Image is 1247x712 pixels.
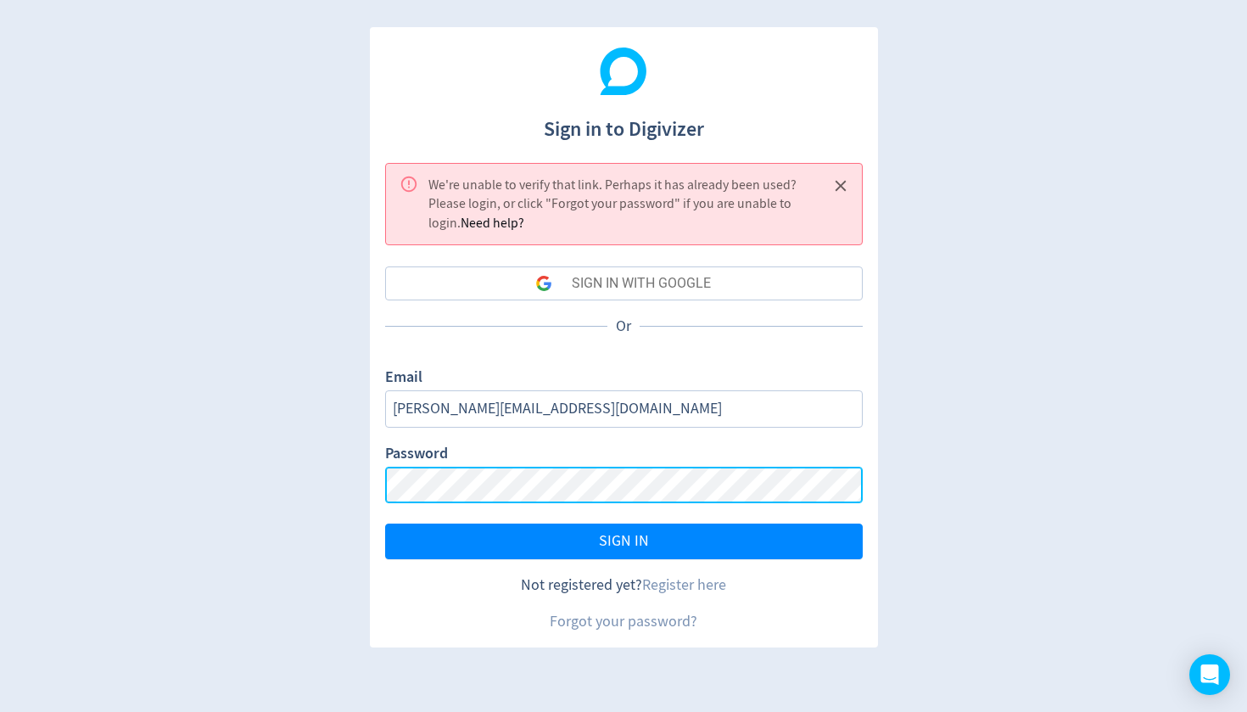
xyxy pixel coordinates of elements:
[385,575,863,596] div: Not registered yet?
[385,266,863,300] button: SIGN IN WITH GOOGLE
[1189,654,1230,695] div: Open Intercom Messenger
[827,172,855,200] button: Close
[600,48,647,95] img: Digivizer Logo
[385,524,863,559] button: SIGN IN
[428,169,814,240] div: We're unable to verify that link. Perhaps it has already been used? Please login, or click "Forgo...
[642,575,726,595] a: Register here
[550,612,697,631] a: Forgot your password?
[385,100,863,144] h1: Sign in to Digivizer
[607,316,640,337] p: Or
[385,367,422,390] label: Email
[599,534,649,549] span: SIGN IN
[461,215,524,232] span: Need help?
[572,266,711,300] div: SIGN IN WITH GOOGLE
[385,443,448,467] label: Password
